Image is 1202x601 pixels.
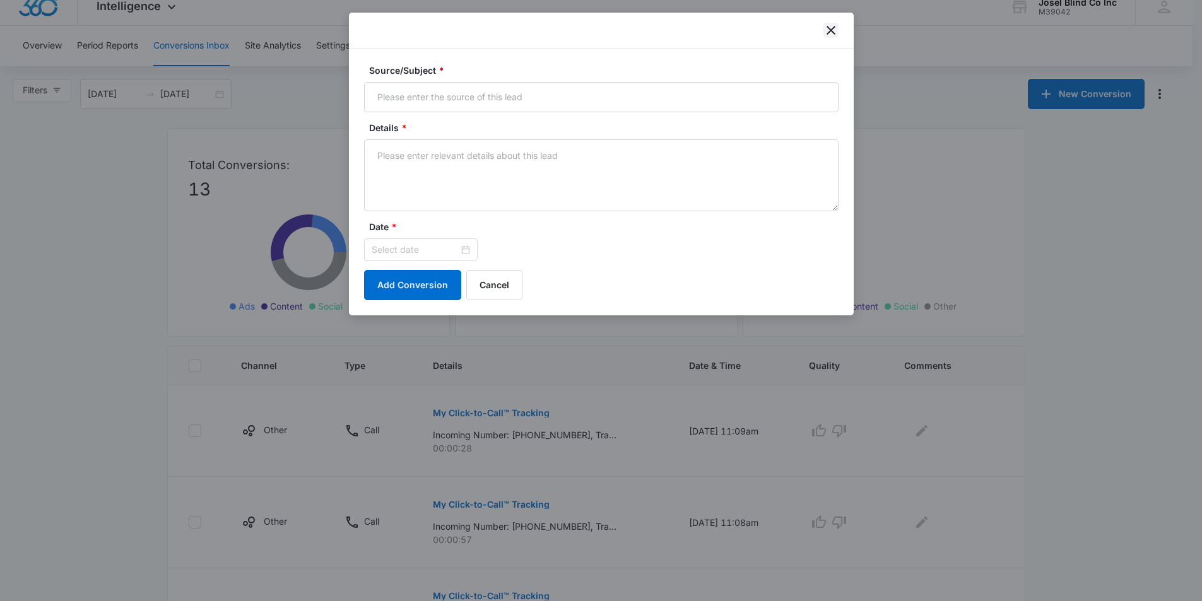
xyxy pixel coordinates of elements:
input: Select date [372,243,459,257]
label: Date [369,220,844,233]
label: Details [369,121,844,134]
button: Add Conversion [364,270,461,300]
input: Please enter the source of this lead [364,82,839,112]
button: Cancel [466,270,522,300]
button: close [823,23,839,38]
label: Source/Subject [369,64,844,77]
